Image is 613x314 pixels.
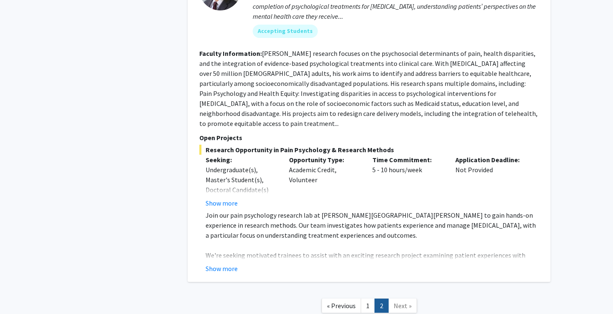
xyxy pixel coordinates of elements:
[199,49,538,128] fg-read-more: [PERSON_NAME] research focuses on the psychosocial determinants of pain, health disparities, and ...
[372,155,443,165] p: Time Commitment:
[394,301,412,310] span: Next »
[366,155,450,208] div: 5 - 10 hours/week
[455,155,526,165] p: Application Deadline:
[361,299,375,313] a: 1
[322,299,361,313] a: Previous
[388,299,417,313] a: Next Page
[206,155,276,165] p: Seeking:
[199,49,262,58] b: Faculty Information:
[199,145,539,155] span: Research Opportunity in Pain Psychology & Research Methods
[206,264,238,274] button: Show more
[206,250,539,270] p: We're seeking motivated trainees to assist with an exciting research project examining patient ex...
[206,165,276,265] div: Undergraduate(s), Master's Student(s), Doctoral Candidate(s) (PhD, MD, DMD, PharmD, etc.), Postdo...
[374,299,389,313] a: 2
[283,155,366,208] div: Academic Credit, Volunteer
[206,210,539,240] p: Join our pain psychology research lab at [PERSON_NAME][GEOGRAPHIC_DATA][PERSON_NAME] to gain hand...
[206,198,238,208] button: Show more
[449,155,533,208] div: Not Provided
[253,25,318,38] mat-chip: Accepting Students
[199,133,539,143] p: Open Projects
[289,155,360,165] p: Opportunity Type:
[6,276,35,308] iframe: Chat
[327,301,356,310] span: « Previous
